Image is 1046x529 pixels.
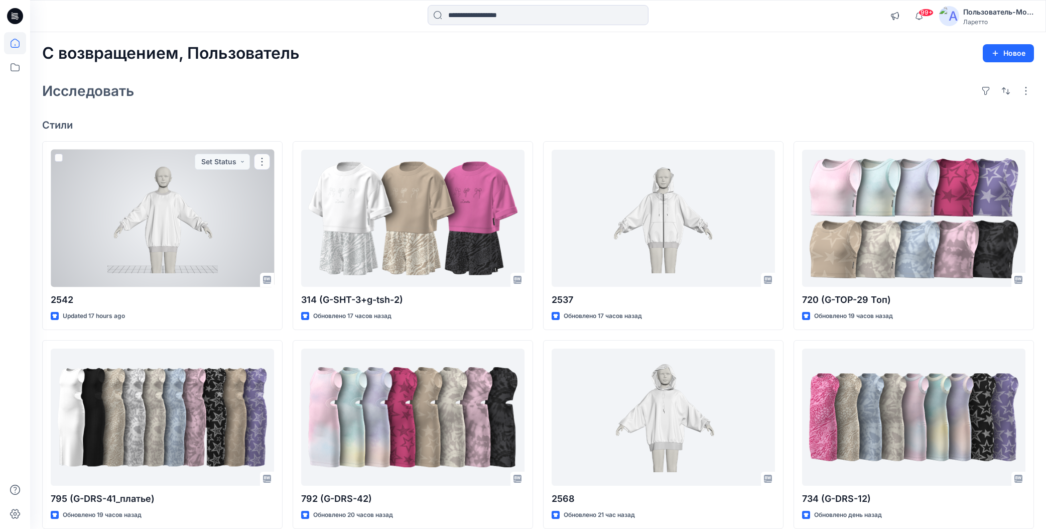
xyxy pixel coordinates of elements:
a: 2537 [552,150,775,287]
p: 792 (G-DRS-42) [301,492,525,506]
p: 795 (G-DRS-41_платье) [51,492,274,506]
span: 99+ [919,9,934,17]
ya-tr-span: Стили [42,119,73,131]
p: 2537 [552,293,775,307]
p: Updated 17 hours ago [63,311,125,322]
ya-tr-span: Обновлено день назад [814,511,882,518]
ya-tr-span: Обновлено 19 часов назад [814,312,893,320]
a: 2542 [51,150,274,287]
ya-tr-span: 734 (G-DRS-12) [802,493,871,504]
ya-tr-span: Обновлено 17 часов назад [564,312,642,320]
a: 792 (G-DRS-42) [301,349,525,486]
a: 720 (G-TOP-29 Топ) [802,150,1025,287]
ya-tr-span: С возвращением, Пользователь [42,43,300,63]
a: 314 (G-SHT-3+g-tsh-2) [301,150,525,287]
ya-tr-span: Обновлено 21 час назад [564,511,635,518]
ya-tr-span: Обновлено 20 часов назад [313,511,393,518]
p: 314 (G-SHT-3+g-tsh-2) [301,293,525,307]
a: 2568 [552,349,775,486]
button: Новое [983,44,1034,62]
img: аватар [939,6,959,26]
p: 2542 [51,293,274,307]
ya-tr-span: Обновлено 17 часов назад [313,312,391,320]
ya-tr-span: Ларетто [963,18,988,26]
ya-tr-span: Исследовать [42,82,134,99]
p: 2568 [552,492,775,506]
ya-tr-span: Обновлено 19 часов назад [63,511,142,518]
a: 734 (G-DRS-12) [802,349,1025,486]
a: 795 (G-DRS-41_платье) [51,349,274,486]
ya-tr-span: 720 (G-TOP-29 Топ) [802,294,891,305]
